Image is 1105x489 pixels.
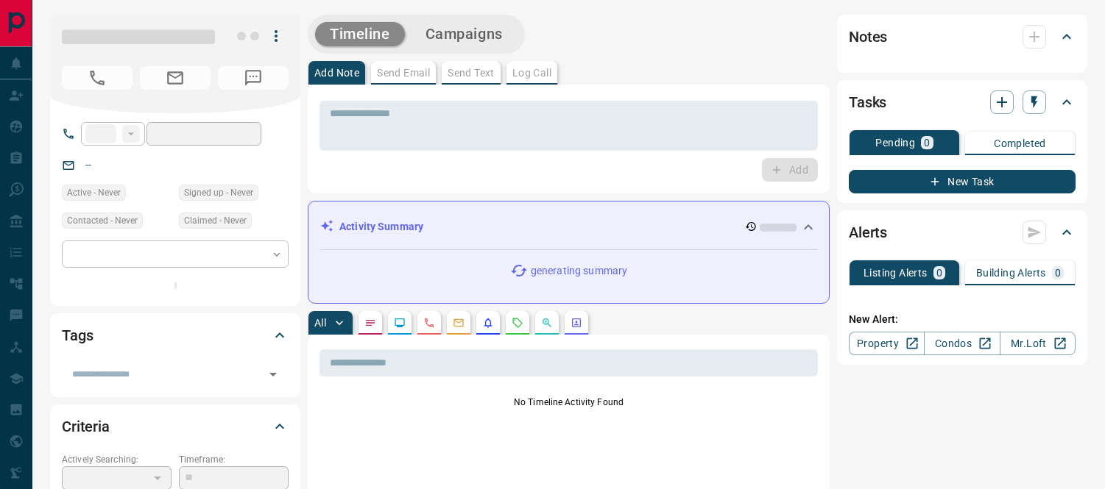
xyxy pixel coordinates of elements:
svg: Opportunities [541,317,553,329]
p: All [314,318,326,328]
h2: Criteria [62,415,110,438]
svg: Calls [423,317,435,329]
h2: Tags [62,324,93,347]
span: No Number [62,66,133,90]
p: Actively Searching: [62,453,172,466]
button: Campaigns [411,22,518,46]
button: Timeline [315,22,405,46]
p: Pending [875,138,915,148]
svg: Listing Alerts [482,317,494,329]
span: Signed up - Never [184,185,253,200]
button: New Task [849,170,1076,193]
p: Add Note [314,68,359,78]
div: Tasks [849,85,1076,120]
p: New Alert: [849,312,1076,327]
div: Criteria [62,409,289,444]
a: -- [85,159,91,171]
a: Condos [924,332,1000,355]
p: generating summary [531,263,627,279]
span: No Number [218,66,289,90]
span: Claimed - Never [184,213,247,228]
p: Listing Alerts [864,268,928,278]
svg: Requests [512,317,523,329]
p: 0 [936,268,942,278]
svg: Lead Browsing Activity [394,317,406,329]
p: Activity Summary [339,219,423,235]
span: Contacted - Never [67,213,138,228]
p: No Timeline Activity Found [320,396,818,409]
span: No Email [140,66,211,90]
div: Notes [849,19,1076,54]
p: 0 [924,138,930,148]
div: Activity Summary [320,213,817,240]
h2: Notes [849,25,887,49]
p: Timeframe: [179,453,289,466]
h2: Alerts [849,221,887,244]
svg: Notes [364,317,376,329]
p: Building Alerts [976,268,1046,278]
div: Tags [62,318,289,353]
svg: Emails [453,317,465,329]
p: 0 [1055,268,1061,278]
p: Completed [994,138,1046,149]
span: Active - Never [67,185,121,200]
svg: Agent Actions [571,317,582,329]
a: Property [849,332,925,355]
button: Open [263,364,283,385]
h2: Tasks [849,90,886,114]
a: Mr.Loft [1000,332,1076,355]
div: Alerts [849,215,1076,250]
